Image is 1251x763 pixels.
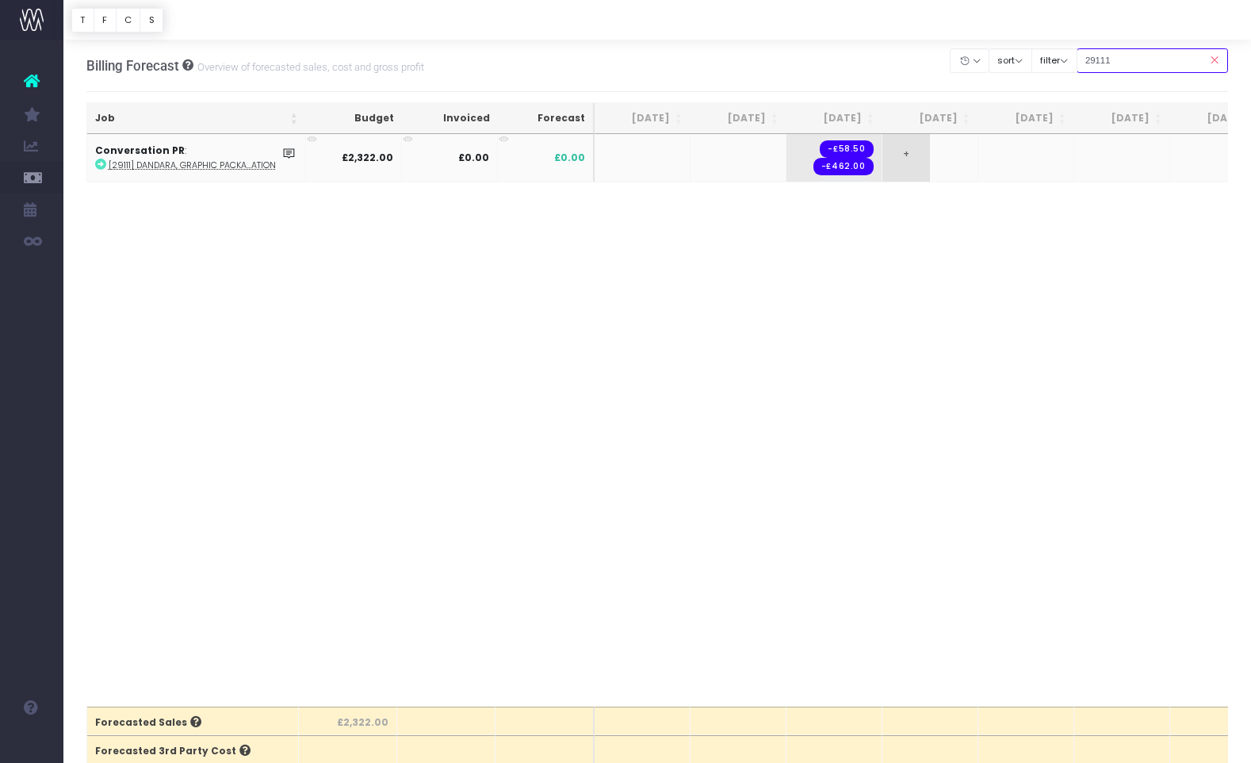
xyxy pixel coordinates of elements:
th: Invoiced [402,103,498,134]
strong: Conversation PR [95,144,185,157]
button: sort [989,48,1032,73]
button: T [71,8,94,33]
button: F [94,8,117,33]
input: Search... [1077,48,1229,73]
th: Forecast [498,103,595,134]
span: Streamtime order: 3505 – Impact Design and Print Ltd [813,158,874,175]
td: : [87,134,306,182]
strong: £2,322.00 [342,151,393,164]
th: Jan 26: activate to sort column ascending [1074,103,1170,134]
strong: £0.00 [458,151,489,164]
th: Sep 25: activate to sort column ascending [691,103,786,134]
th: Budget [306,103,402,134]
th: Nov 25: activate to sort column ascending [882,103,978,134]
th: £2,322.00 [299,707,397,735]
abbr: [29111] Dandara, Graphic Packaging International Site, Bristol Consultation [109,159,276,171]
span: + [882,134,930,182]
img: images/default_profile_image.png [20,731,44,755]
span: Streamtime order: 3504 – The MPC Ltd [820,140,873,158]
th: Aug 25: activate to sort column ascending [595,103,691,134]
button: filter [1031,48,1077,73]
button: S [140,8,163,33]
small: Overview of forecasted sales, cost and gross profit [193,58,424,74]
span: £0.00 [554,151,585,165]
th: Job: activate to sort column ascending [87,103,306,134]
div: Vertical button group [71,8,163,33]
span: Forecasted Sales [95,715,201,730]
span: Billing Forecast [86,58,179,74]
button: C [116,8,141,33]
th: Oct 25: activate to sort column ascending [786,103,882,134]
th: Dec 25: activate to sort column ascending [978,103,1074,134]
